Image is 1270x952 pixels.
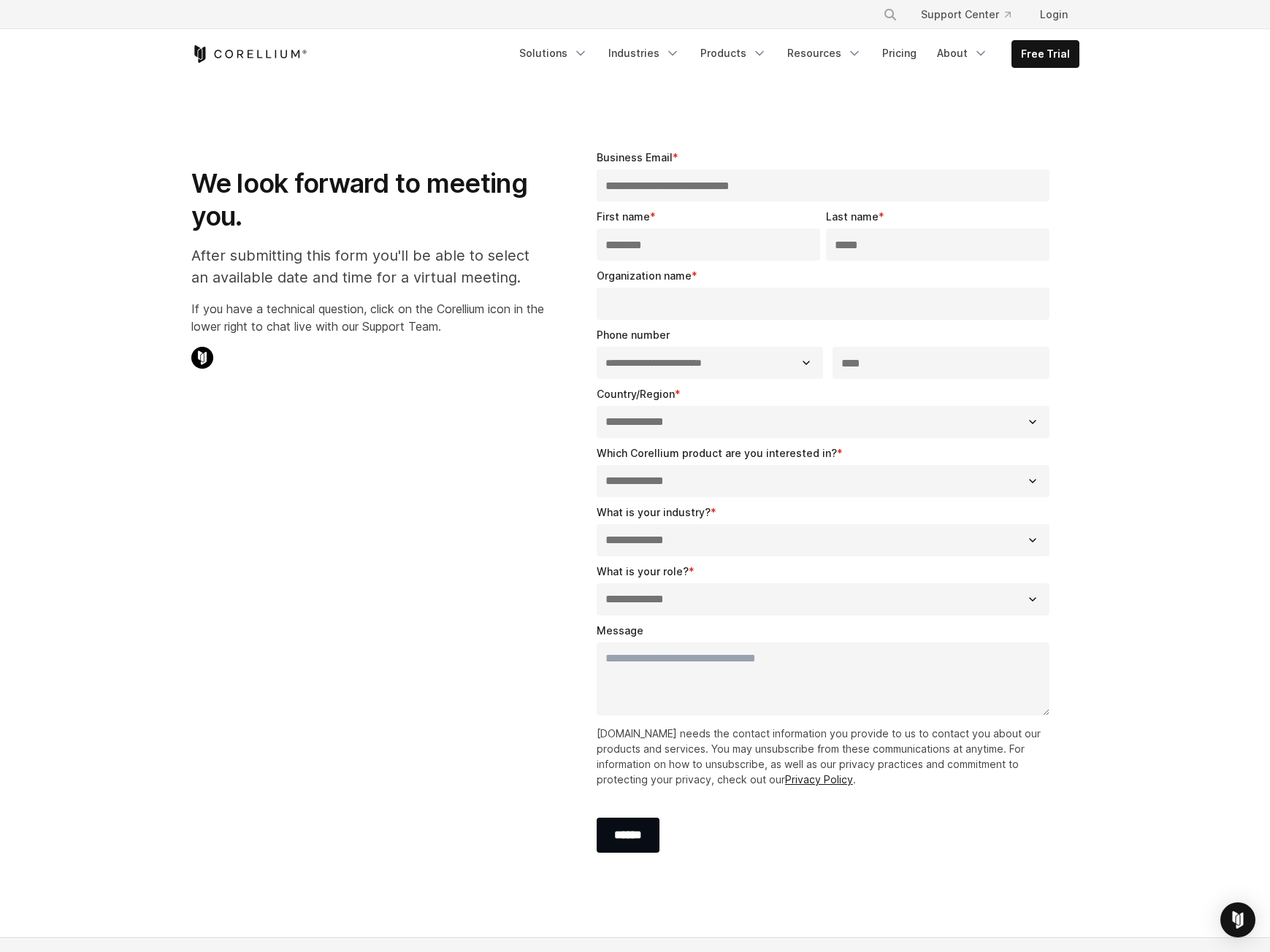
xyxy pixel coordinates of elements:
span: Country/Region [597,388,675,400]
a: Support Center [909,1,1022,28]
span: What is your role? [597,565,689,577]
a: Resources [779,40,871,66]
a: About [928,40,997,66]
h1: We look forward to meeting you. [191,167,544,233]
span: Message [597,624,643,637]
span: Organization name [597,269,692,282]
p: [DOMAIN_NAME] needs the contact information you provide to us to contact you about our products a... [597,726,1056,787]
a: Solutions [510,40,597,66]
span: Last name [826,210,879,223]
a: Free Trial [1012,41,1079,67]
button: Search [877,1,903,28]
span: First name [597,210,650,223]
img: Corellium Chat Icon [191,347,213,369]
span: Which Corellium product are you interested in? [597,447,837,459]
p: If you have a technical question, click on the Corellium icon in the lower right to chat live wit... [191,300,544,335]
a: Privacy Policy [785,773,853,786]
a: Login [1028,1,1079,28]
a: Corellium Home [191,45,307,63]
span: Phone number [597,329,670,341]
span: What is your industry? [597,506,711,518]
div: Open Intercom Messenger [1220,902,1255,937]
div: Navigation Menu [510,40,1079,68]
a: Industries [600,40,689,66]
p: After submitting this form you'll be able to select an available date and time for a virtual meet... [191,245,544,288]
span: Business Email [597,151,673,164]
div: Navigation Menu [865,1,1079,28]
a: Products [692,40,776,66]
a: Pricing [873,40,925,66]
